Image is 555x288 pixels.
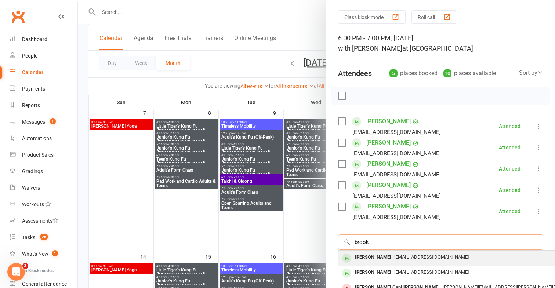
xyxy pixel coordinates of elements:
div: Sort by [519,68,543,78]
div: Attended [499,124,520,129]
a: Reports [10,97,77,114]
a: [PERSON_NAME] [366,137,411,149]
div: Product Sales [22,152,54,158]
a: Assessments [10,213,77,229]
span: with [PERSON_NAME] [338,44,402,52]
span: 25 [40,234,48,240]
a: Clubworx [9,7,27,26]
a: Automations [10,130,77,147]
div: [PERSON_NAME] [352,252,394,263]
div: 6:00 PM - 7:00 PM, [DATE] [338,33,543,54]
span: [EMAIL_ADDRESS][DOMAIN_NAME] [394,269,469,275]
div: Dashboard [22,36,47,42]
div: [EMAIL_ADDRESS][DOMAIN_NAME] [352,212,441,222]
div: Tasks [22,234,35,240]
a: Waivers [10,180,77,196]
div: [PERSON_NAME] [352,267,394,278]
div: People [22,53,37,59]
div: Messages [22,119,45,125]
a: Product Sales [10,147,77,163]
div: Attendees [338,68,372,79]
div: General attendance [22,281,67,287]
a: Tasks 25 [10,229,77,246]
div: Waivers [22,185,40,191]
a: People [10,48,77,64]
div: What's New [22,251,48,257]
div: member [342,269,351,278]
div: Reports [22,102,40,108]
div: 5 [389,69,398,77]
div: [EMAIL_ADDRESS][DOMAIN_NAME] [352,127,441,137]
a: Payments [10,81,77,97]
a: [PERSON_NAME] [366,179,411,191]
a: [PERSON_NAME] [366,158,411,170]
span: 1 [50,118,56,124]
div: Assessments [22,218,58,224]
div: Automations [22,135,52,141]
div: Gradings [22,168,43,174]
iframe: Intercom live chat [7,263,25,281]
a: Calendar [10,64,77,81]
a: Dashboard [10,31,77,48]
span: at [GEOGRAPHIC_DATA] [402,44,473,52]
div: 10 [443,69,451,77]
button: Class kiosk mode [338,10,406,24]
a: [PERSON_NAME] [366,116,411,127]
a: [PERSON_NAME] [366,201,411,212]
input: Search to add attendees [338,234,543,250]
div: places available [443,68,496,79]
div: Workouts [22,201,44,207]
div: member [342,254,351,263]
div: Calendar [22,69,43,75]
div: [EMAIL_ADDRESS][DOMAIN_NAME] [352,170,441,179]
span: 1 [52,250,58,256]
div: Attended [499,145,520,150]
div: places booked [389,68,438,79]
span: [EMAIL_ADDRESS][DOMAIN_NAME] [394,254,469,260]
div: [EMAIL_ADDRESS][DOMAIN_NAME] [352,149,441,158]
div: Attended [499,209,520,214]
span: 3 [22,263,28,269]
button: Roll call [411,10,457,24]
div: [EMAIL_ADDRESS][DOMAIN_NAME] [352,191,441,201]
a: Gradings [10,163,77,180]
a: Workouts [10,196,77,213]
a: Messages 1 [10,114,77,130]
div: Attended [499,166,520,171]
a: What's New1 [10,246,77,262]
div: Attended [499,187,520,193]
div: Payments [22,86,45,92]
